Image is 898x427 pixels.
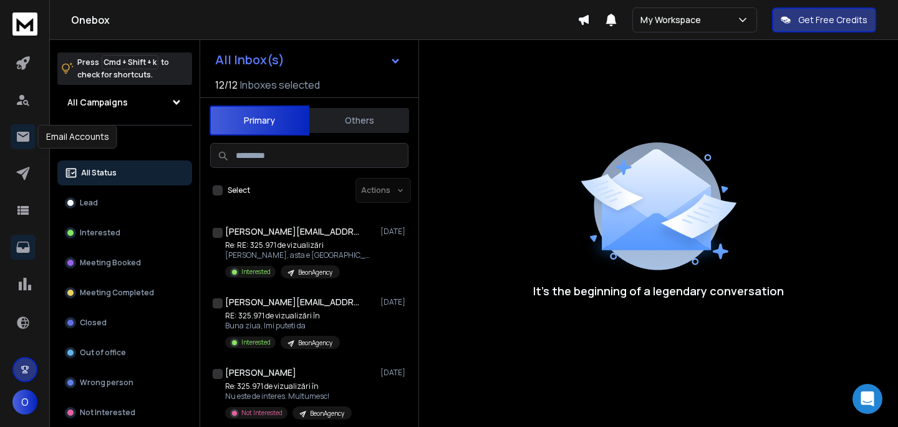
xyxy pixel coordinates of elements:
[57,160,192,185] button: All Status
[225,311,340,321] p: RE: 325.971 de vizualizări în
[80,318,107,328] p: Closed
[310,409,344,418] p: BeonAgency
[241,408,282,418] p: Not Interested
[80,408,135,418] p: Not Interested
[772,7,876,32] button: Get Free Credits
[77,56,169,81] p: Press to check for shortcuts.
[57,250,192,275] button: Meeting Booked
[57,340,192,365] button: Out of office
[640,14,706,26] p: My Workspace
[12,12,37,36] img: logo
[80,228,120,238] p: Interested
[309,107,409,134] button: Others
[240,77,320,92] h3: Inboxes selected
[228,185,250,195] label: Select
[71,12,577,27] h1: Onebox
[80,378,133,388] p: Wrong person
[205,47,411,72] button: All Inbox(s)
[80,348,126,358] p: Out of office
[225,225,362,238] h1: [PERSON_NAME][EMAIL_ADDRESS][DOMAIN_NAME]
[57,370,192,395] button: Wrong person
[38,125,117,149] div: Email Accounts
[12,390,37,415] button: O
[225,296,362,308] h1: [PERSON_NAME][EMAIL_ADDRESS][DOMAIN_NAME]
[225,381,352,391] p: Re: 325.971 de vizualizări în
[241,267,271,277] p: Interested
[225,250,375,260] p: [PERSON_NAME], asta e [GEOGRAPHIC_DATA]
[57,135,192,153] h3: Filters
[57,310,192,335] button: Closed
[533,282,784,300] p: It’s the beginning of a legendary conversation
[67,96,128,109] h1: All Campaigns
[57,190,192,215] button: Lead
[80,198,98,208] p: Lead
[215,77,238,92] span: 12 / 12
[225,321,340,331] p: Buna ziua, Imi puteti da
[57,280,192,305] button: Meeting Completed
[57,90,192,115] button: All Campaigns
[225,240,375,250] p: Re: RE: 325.971 de vizualizări
[298,268,332,277] p: BeonAgency
[102,55,158,69] span: Cmd + Shift + k
[852,384,882,414] div: Open Intercom Messenger
[57,400,192,425] button: Not Interested
[225,366,296,379] h1: [PERSON_NAME]
[210,106,309,135] button: Primary
[80,258,141,268] p: Meeting Booked
[798,14,867,26] p: Get Free Credits
[298,338,332,348] p: BeonAgency
[380,368,408,378] p: [DATE]
[241,338,271,347] p: Interested
[80,288,154,298] p: Meeting Completed
[57,220,192,245] button: Interested
[81,168,117,178] p: All Status
[380,227,408,237] p: [DATE]
[215,54,284,66] h1: All Inbox(s)
[225,391,352,401] p: Nu este de interes. Multumesc!
[380,297,408,307] p: [DATE]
